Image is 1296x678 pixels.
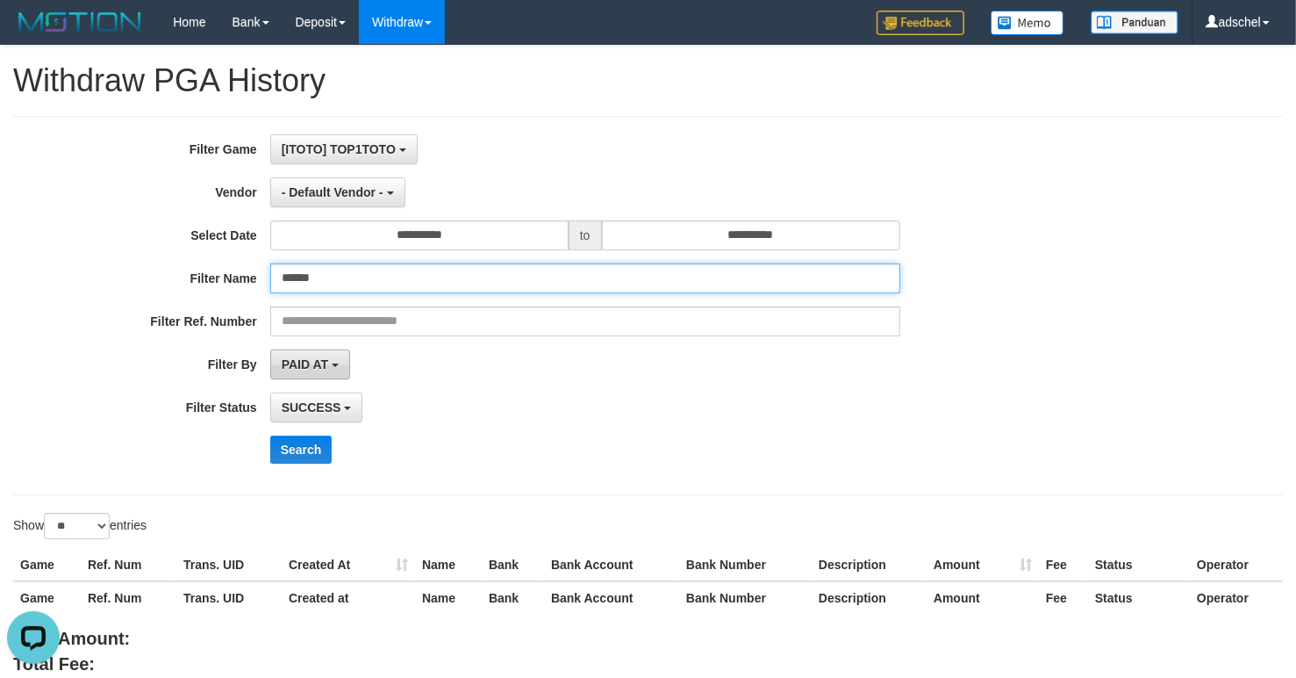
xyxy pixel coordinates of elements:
label: Show entries [13,513,147,539]
button: SUCCESS [270,393,363,422]
button: Open LiveChat chat widget [7,7,60,60]
th: Fee [1039,549,1088,581]
button: Search [270,436,333,464]
h1: Withdraw PGA History [13,63,1283,98]
th: Fee [1039,581,1088,614]
img: MOTION_logo.png [13,9,147,35]
th: Bank Number [679,549,812,581]
img: Feedback.jpg [877,11,964,35]
th: Amount [927,549,1039,581]
th: Amount [927,581,1039,614]
button: PAID AT [270,350,350,379]
th: Game [13,581,81,614]
th: Bank Number [679,581,812,614]
span: [ITOTO] TOP1TOTO [282,142,396,156]
th: Game [13,549,81,581]
th: Ref. Num [81,581,176,614]
button: - Default Vendor - [270,177,405,207]
th: Bank [482,581,544,614]
span: PAID AT [282,357,328,371]
th: Status [1088,549,1190,581]
span: to [569,220,602,250]
th: Trans. UID [176,549,282,581]
th: Bank [482,549,544,581]
span: SUCCESS [282,400,341,415]
th: Created At [282,549,415,581]
th: Created at [282,581,415,614]
select: Showentries [44,513,110,539]
th: Bank Account [544,581,679,614]
th: Operator [1190,549,1283,581]
th: Operator [1190,581,1283,614]
img: Button%20Memo.svg [991,11,1064,35]
th: Description [812,549,927,581]
th: Bank Account [544,549,679,581]
button: [ITOTO] TOP1TOTO [270,134,418,164]
span: - Default Vendor - [282,185,383,199]
th: Status [1088,581,1190,614]
th: Trans. UID [176,581,282,614]
th: Name [415,581,482,614]
th: Ref. Num [81,549,176,581]
img: panduan.png [1091,11,1178,34]
th: Description [812,581,927,614]
th: Name [415,549,482,581]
